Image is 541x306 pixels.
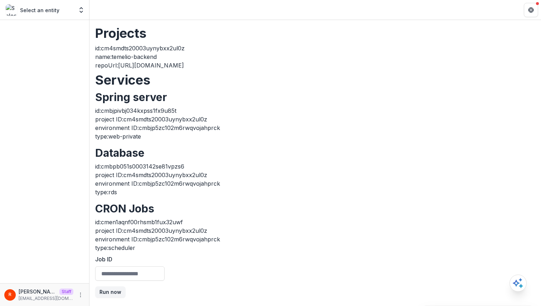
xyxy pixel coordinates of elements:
button: Open entity switcher [76,3,86,17]
h2: Services [95,72,150,88]
h2: Spring server [95,91,167,104]
p: Select an entity [20,6,59,14]
li: environment ID: cmbjp5zc102m6rwqvojahprck [95,124,220,132]
h2: Database [95,146,145,159]
p: [EMAIL_ADDRESS][DOMAIN_NAME] [19,295,73,302]
li: type: web-private [95,132,220,141]
li: id: cmbpb051s0003142se81vpzs6 [95,162,220,171]
div: Raj [9,292,11,297]
h2: CRON Jobs [95,202,154,215]
li: project ID: cm4smdts20003uynybxx2ul0z [95,226,220,235]
button: More [76,291,85,299]
button: Run now [95,286,126,298]
li: id: cm4smdts20003uynybxx2ul0z [95,44,185,52]
li: id: cmen1aqnf00rhsmb1fux32uwf [95,218,220,226]
li: name: temelio-backend [95,52,185,61]
button: Get Help [524,3,538,17]
li: repoUrl: [95,61,185,70]
h2: Projects [95,26,146,41]
button: Open AI Assistant [510,275,527,292]
p: Staff [59,289,73,295]
label: Job ID [95,255,160,264]
li: type: scheduler [95,244,220,252]
li: environment ID: cmbjp5zc102m6rwqvojahprck [95,235,220,244]
a: [URL][DOMAIN_NAME] [118,62,184,69]
li: id: cmbjpivbj034kxpss1fx9u85t [95,106,220,115]
li: type: rds [95,188,220,196]
li: project ID: cm4smdts20003uynybxx2ul0z [95,115,220,124]
li: environment ID: cmbjp5zc102m6rwqvojahprck [95,179,220,188]
p: [PERSON_NAME] [19,288,57,295]
li: project ID: cm4smdts20003uynybxx2ul0z [95,171,220,179]
img: Select an entity [6,4,17,16]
